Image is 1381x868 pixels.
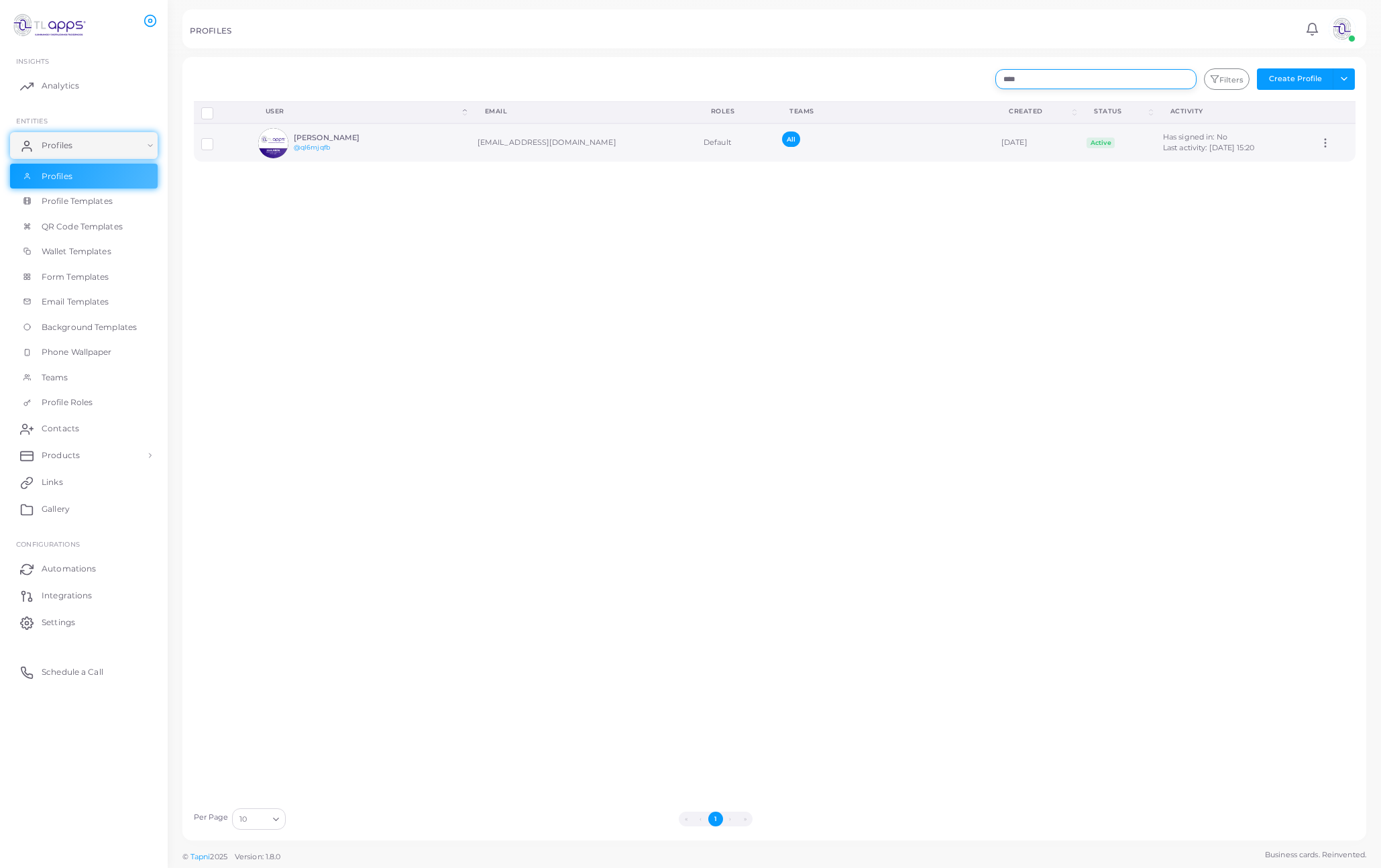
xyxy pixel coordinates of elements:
[42,221,123,233] span: QR Code Templates
[10,390,158,415] a: Profile Roles
[42,449,80,462] span: Products
[10,582,158,609] a: Integrations
[16,117,48,125] span: ENTITIES
[194,101,251,123] th: Row-selection
[42,271,109,283] span: Form Templates
[182,851,280,863] span: ©
[12,13,87,38] img: logo
[42,423,79,435] span: Contacts
[10,214,158,239] a: QR Code Templates
[10,609,158,636] a: Settings
[42,140,72,152] span: Profiles
[42,80,79,92] span: Analytics
[1170,107,1297,116] div: activity
[1204,68,1250,90] button: Filters
[42,321,137,333] span: Background Templates
[1163,132,1227,142] span: Has signed in: No
[1163,143,1254,152] span: Last activity: [DATE] 15:20
[10,239,158,264] a: Wallet Templates
[10,365,158,390] a: Teams
[789,107,979,116] div: Teams
[42,503,70,515] span: Gallery
[266,107,461,116] div: User
[210,851,227,863] span: 2025
[10,315,158,340] a: Background Templates
[16,57,49,65] span: INSIGHTS
[42,476,63,488] span: Links
[194,812,229,823] label: Per Page
[10,496,158,523] a: Gallery
[1325,15,1359,42] a: avatar
[10,442,158,469] a: Products
[10,289,158,315] a: Email Templates
[1009,107,1070,116] div: Created
[10,415,158,442] a: Contacts
[294,144,330,151] a: @ql6mjqfb
[10,72,158,99] a: Analytics
[42,246,111,258] span: Wallet Templates
[248,812,268,826] input: Search for option
[10,555,158,582] a: Automations
[42,372,68,384] span: Teams
[10,132,158,159] a: Profiles
[10,339,158,365] a: Phone Wallpaper
[1329,15,1356,42] img: avatar
[470,123,696,162] td: [EMAIL_ADDRESS][DOMAIN_NAME]
[235,852,281,861] span: Version: 1.8.0
[190,852,211,861] a: Tapni
[10,164,158,189] a: Profiles
[782,131,800,147] span: All
[294,133,392,142] h6: [PERSON_NAME]
[239,812,247,826] span: 10
[1265,849,1366,861] span: Business cards. Reinvented.
[190,26,231,36] h5: PROFILES
[42,590,92,602] span: Integrations
[696,123,775,162] td: Default
[1257,68,1333,90] button: Create Profile
[42,616,75,629] span: Settings
[711,107,760,116] div: Roles
[42,346,112,358] span: Phone Wallpaper
[42,195,113,207] span: Profile Templates
[10,659,158,686] a: Schedule a Call
[42,170,72,182] span: Profiles
[10,188,158,214] a: Profile Templates
[42,563,96,575] span: Automations
[708,812,723,826] button: Go to page 1
[16,540,80,548] span: Configurations
[42,296,109,308] span: Email Templates
[289,812,1142,826] ul: Pagination
[258,128,288,158] img: avatar
[1087,138,1115,148] span: Active
[1312,101,1356,123] th: Action
[10,264,158,290] a: Form Templates
[994,123,1079,162] td: [DATE]
[42,396,93,409] span: Profile Roles
[10,469,158,496] a: Links
[42,666,103,678] span: Schedule a Call
[232,808,286,830] div: Search for option
[1094,107,1146,116] div: Status
[485,107,681,116] div: Email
